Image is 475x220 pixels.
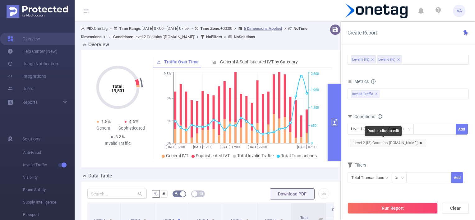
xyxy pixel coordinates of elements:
i: icon: caret-up [143,218,146,219]
div: Level 1 (l1) [351,124,373,134]
div: ≥ [395,172,402,183]
i: icon: user [81,26,86,30]
a: Usage Notification [7,57,58,70]
b: Conditions : [113,34,133,39]
div: General [90,125,118,131]
i: icon: caret-up [109,218,112,219]
span: General & Sophisticated IVT by Category [220,59,298,64]
i: icon: line-chart [156,60,161,64]
div: Level 5 (l5) [352,56,369,64]
button: Clear [442,203,469,214]
tspan: Total: [112,84,123,89]
i: icon: down [408,127,412,132]
tspan: 0 [311,141,313,145]
span: Total Transactions [281,153,317,158]
b: No Filters [206,34,222,39]
span: Reports [22,100,38,105]
span: Brand Safety [23,184,75,196]
tspan: 3% [167,119,171,123]
tspan: [DATE] 12:00 [193,145,212,149]
div: Invalid Traffic [104,140,132,147]
div: Level 6 (l6) [378,56,395,64]
i: icon: caret-up [280,218,283,219]
i: icon: caret-up [246,218,249,219]
span: Solutions [22,133,40,145]
span: Filters [348,163,366,167]
tspan: 0% [167,141,171,145]
b: Time Zone: [200,26,220,31]
span: 1.8% [101,119,111,124]
span: General IVT [166,153,188,158]
tspan: 1,950 [311,88,319,92]
span: # [162,191,165,196]
tspan: 1,300 [311,106,319,110]
tspan: 19,531 [111,88,124,93]
tspan: 9.5% [164,72,171,76]
b: PID: [86,26,94,31]
i: icon: caret-up [211,218,215,219]
span: ✕ [375,90,378,98]
div: Double click to edit [365,126,402,136]
i: icon: info-circle [378,114,382,119]
div: Sophisticated [118,125,146,131]
span: Level 2 (l2) Contains '[DOMAIN_NAME]' [350,139,426,147]
a: Overview [7,33,40,45]
button: Add [451,172,463,183]
i: icon: close [397,58,400,62]
tspan: [DATE] 07:00 [166,145,185,149]
div: Contains [388,124,408,134]
li: Level 6 (l6) [377,55,402,63]
i: icon: close [419,141,422,144]
span: Sophisticated IVT [196,153,230,158]
tspan: [DATE] 07:00 [297,145,316,149]
span: > [102,34,108,39]
span: Supply Intelligence [23,196,75,209]
span: > [195,34,201,39]
li: Level 5 (l5) [351,55,376,63]
a: Help Center (New) [7,45,58,57]
img: Protected Media [7,5,68,18]
h2: Overview [88,41,109,48]
span: Total Invalid Traffic [237,153,274,158]
a: Integrations [7,70,46,82]
tspan: [DATE] 22:00 [248,145,267,149]
span: % [154,191,157,196]
span: > [108,26,113,31]
span: Traffic Over Time [164,59,199,64]
tspan: [DATE] 17:00 [220,145,240,149]
span: VA [457,5,462,17]
i: icon: info-circle [371,79,376,84]
span: Metrics [348,79,369,84]
button: Download PDF [270,188,315,199]
a: Reports [22,96,38,108]
span: Anti-Fraud [23,146,75,159]
span: OneTag [DATE] 07:00 - [DATE] 07:59 +00:00 [81,26,307,39]
span: Visibility [23,171,75,184]
span: > [222,34,228,39]
tspan: 6% [167,97,171,101]
span: > [232,26,238,31]
i: icon: table [199,192,203,195]
span: Invalid Traffic [351,90,380,98]
input: Search... [87,189,147,199]
span: Level 2 Contains '[DOMAIN_NAME]' [113,34,195,39]
i: icon: bar-chart [212,60,217,64]
span: Invalid Traffic [23,159,75,171]
span: General IVT [332,208,351,212]
span: Create Report [348,30,377,36]
u: 6 Dimensions Applied [244,26,282,31]
span: 4.5% [129,119,138,124]
i: icon: down [401,176,404,180]
h2: Data Table [88,172,112,180]
span: > [189,26,195,31]
span: Conditions [354,114,382,119]
i: icon: bg-colors [175,192,178,195]
tspan: 650 [311,124,316,128]
span: 6.3% [115,134,125,139]
button: Add [456,124,468,135]
button: Run Report [348,203,438,214]
b: No Solutions [234,34,255,39]
i: icon: close [371,58,374,62]
a: Users [7,82,33,95]
tspan: 2,600 [311,72,319,76]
